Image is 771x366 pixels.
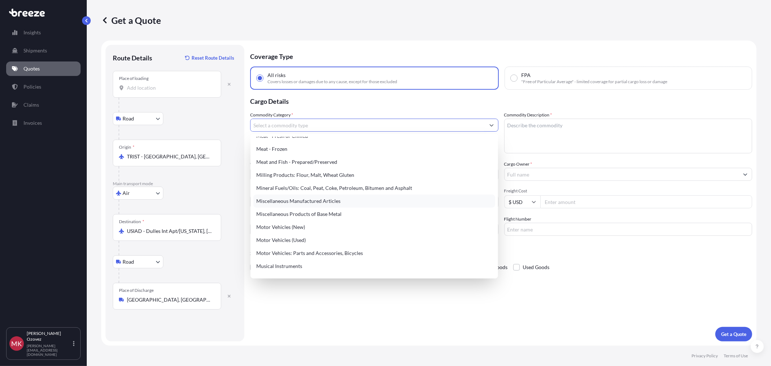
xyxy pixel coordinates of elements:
[724,353,748,359] p: Terms of Use
[523,262,549,273] span: Used Goods
[250,90,752,111] p: Cargo Details
[739,168,752,181] button: Show suggestions
[123,258,134,265] span: Road
[119,144,134,150] div: Origin
[250,216,286,223] label: Booking Reference
[127,227,212,235] input: Destination
[250,45,752,67] p: Coverage Type
[23,119,42,127] p: Invoices
[253,234,495,247] div: Motor Vehicles (Used)
[127,153,212,160] input: Origin
[253,247,495,260] div: Motor Vehicles: Parts and Accessories, Bicycles
[721,331,746,338] p: Get a Quote
[485,119,498,132] button: Show suggestions
[504,161,532,168] label: Cargo Owner
[23,101,39,108] p: Claims
[23,65,40,72] p: Quotes
[253,260,495,273] div: Musical Instruments
[123,190,130,197] span: Air
[113,181,237,187] p: Main transport mode
[123,115,134,122] span: Road
[23,47,47,54] p: Shipments
[522,79,668,85] span: "Free of Particular Average" - limited coverage for partial cargo loss or damage
[522,72,531,79] span: FPA
[505,168,739,181] input: Full name
[691,353,718,359] p: Privacy Policy
[253,142,495,156] div: Meat - Frozen
[127,296,212,303] input: Place of Discharge
[12,340,22,347] span: MK
[504,111,552,119] label: Commodity Description
[113,187,163,200] button: Select transport
[540,195,753,208] input: Enter amount
[253,273,495,286] div: Nickel or Nickel Products
[119,288,154,293] div: Place of Discharge
[113,54,152,62] p: Route Details
[23,83,41,90] p: Policies
[250,188,272,195] span: Load Type
[250,111,293,119] label: Commodity Category
[250,161,498,166] span: Commodity Value
[267,72,286,79] span: All risks
[119,76,149,81] div: Place of loading
[192,54,234,61] p: Reset Route Details
[250,250,752,256] p: Special Conditions
[27,344,72,357] p: [PERSON_NAME][EMAIL_ADDRESS][DOMAIN_NAME]
[113,112,163,125] button: Select transport
[127,84,212,91] input: Place of loading
[504,223,753,236] input: Enter name
[253,195,495,208] div: Miscellaneous Manufactured Articles
[267,79,397,85] span: Covers losses or damages due to any cause, except for those excluded
[253,156,495,169] div: Meat and Fish - Prepared/Preserved
[250,223,498,236] input: Your internal reference
[23,29,41,36] p: Insights
[253,169,495,182] div: Milling Products: Flour, Malt, Wheat Gluten
[119,219,144,225] div: Destination
[253,208,495,221] div: Miscellaneous Products of Base Metal
[504,216,532,223] label: Flight Number
[253,182,495,195] div: Mineral Fuels/Oils: Coal, Peat, Coke, Petroleum, Bitumen and Asphalt
[101,14,161,26] p: Get a Quote
[113,255,163,268] button: Select transport
[27,331,72,342] p: [PERSON_NAME] Ozovez
[504,188,753,194] span: Freight Cost
[253,221,495,234] div: Motor Vehicles (New)
[250,119,485,132] input: Select a commodity type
